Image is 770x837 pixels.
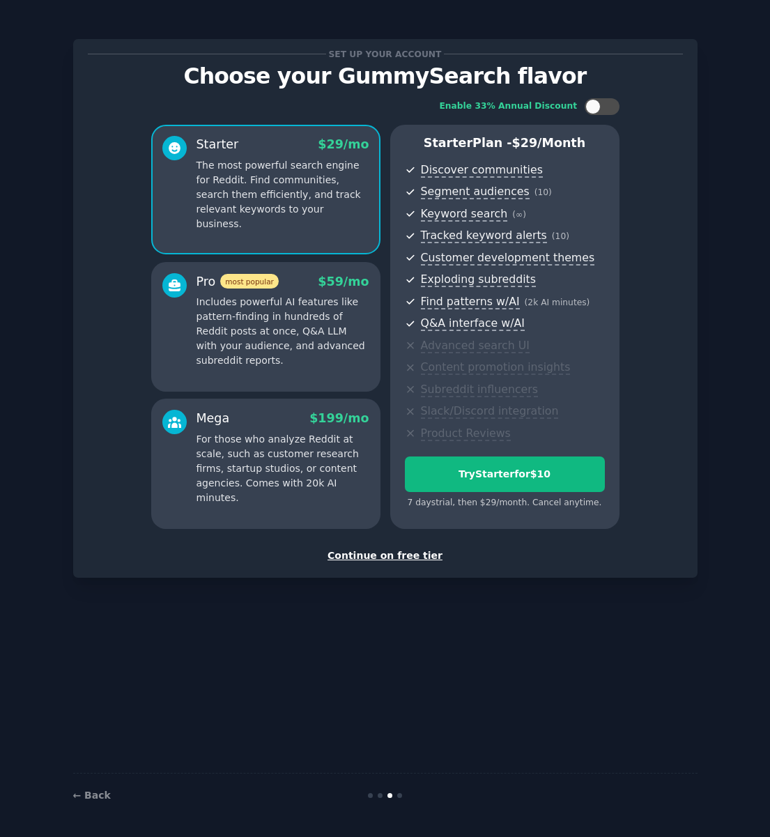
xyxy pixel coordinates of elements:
[197,136,239,153] div: Starter
[525,298,590,307] span: ( 2k AI minutes )
[512,136,586,150] span: $ 29 /month
[197,273,279,291] div: Pro
[73,790,111,801] a: ← Back
[197,432,369,505] p: For those who analyze Reddit at scale, such as customer research firms, startup studios, or conte...
[220,274,279,289] span: most popular
[421,404,559,419] span: Slack/Discord integration
[421,229,547,243] span: Tracked keyword alerts
[326,47,444,61] span: Set up your account
[309,411,369,425] span: $ 199 /mo
[421,295,520,309] span: Find patterns w/AI
[421,427,511,441] span: Product Reviews
[421,163,543,178] span: Discover communities
[421,360,571,375] span: Content promotion insights
[421,383,538,397] span: Subreddit influencers
[421,316,525,331] span: Q&A interface w/AI
[421,207,508,222] span: Keyword search
[405,497,605,509] div: 7 days trial, then $ 29 /month . Cancel anytime.
[318,137,369,151] span: $ 29 /mo
[421,339,530,353] span: Advanced search UI
[552,231,569,241] span: ( 10 )
[405,456,605,492] button: TryStarterfor$10
[197,410,230,427] div: Mega
[421,272,536,287] span: Exploding subreddits
[440,100,578,113] div: Enable 33% Annual Discount
[512,210,526,220] span: ( ∞ )
[406,467,604,482] div: Try Starter for $10
[534,187,552,197] span: ( 10 )
[318,275,369,289] span: $ 59 /mo
[421,251,595,266] span: Customer development themes
[405,135,605,152] p: Starter Plan -
[197,295,369,368] p: Includes powerful AI features like pattern-finding in hundreds of Reddit posts at once, Q&A LLM w...
[88,548,683,563] div: Continue on free tier
[421,185,530,199] span: Segment audiences
[197,158,369,231] p: The most powerful search engine for Reddit. Find communities, search them efficiently, and track ...
[88,64,683,89] p: Choose your GummySearch flavor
